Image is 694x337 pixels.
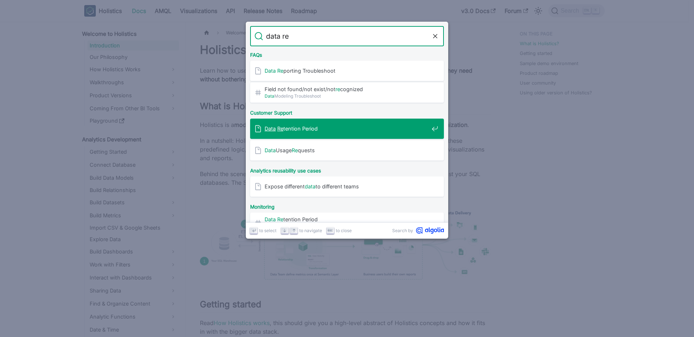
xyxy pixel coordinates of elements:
a: Search byAlgolia [392,227,444,234]
div: FAQs [249,46,445,61]
div: Customer Support [249,104,445,119]
svg: Arrow down [282,228,287,233]
span: Modeling Troubleshoot [265,93,429,99]
a: DataUsageRequests [250,140,444,161]
mark: re [335,86,340,92]
div: Monitoring [249,198,445,213]
span: to select [259,227,277,234]
span: tention Period​ [265,216,429,223]
mark: Re [277,125,283,132]
mark: Data [265,216,276,222]
a: Expose differentdatato different teams [250,176,444,197]
mark: Data [265,147,276,153]
mark: Data [265,68,276,74]
svg: Algolia [416,227,444,234]
span: Search by [392,227,413,234]
mark: data [305,183,316,189]
span: porting Troubleshoot [265,67,429,74]
input: Search docs [263,26,431,46]
span: to close [336,227,352,234]
span: to navigate [299,227,322,234]
svg: Escape key [327,228,333,233]
mark: Re [277,216,283,222]
a: Data Retention Period​Introduction [250,213,444,233]
mark: Re [277,68,283,74]
svg: Arrow up [291,228,297,233]
svg: Enter key [251,228,257,233]
mark: Data [265,125,276,132]
a: Field not found/not exist/notrecognized​DataModeling Troubleshoot [250,82,444,103]
span: tention Period [265,125,429,132]
a: Data Reporting Troubleshoot [250,61,444,81]
div: Analytics reusability use cases [249,162,445,176]
span: Expose different to different teams [265,183,429,190]
span: Field not found/not exist/not cognized​ [265,86,429,93]
span: Usage quests [265,147,429,154]
button: Clear the query [431,32,440,40]
mark: Data [265,93,274,99]
mark: Re [292,147,298,153]
a: Data Retention Period [250,119,444,139]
